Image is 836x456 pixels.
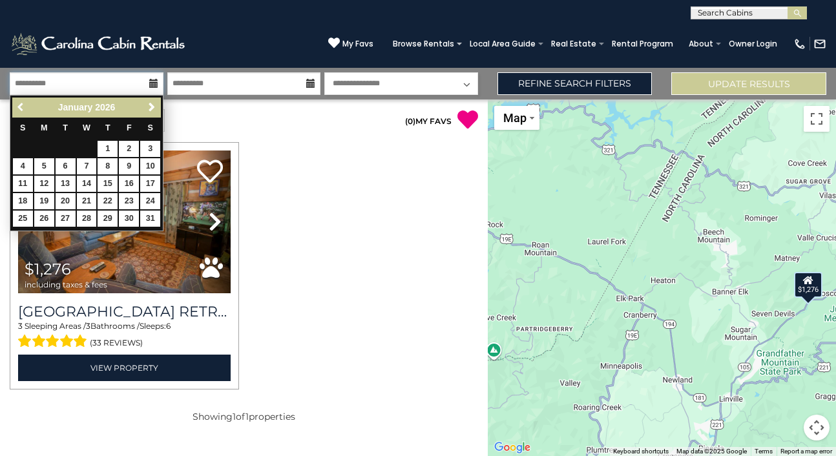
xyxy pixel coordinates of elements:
img: White-1-2.png [10,31,189,57]
p: Showing of properties [10,410,478,423]
a: 19 [34,193,54,209]
span: 0 [408,116,413,126]
a: View Property [18,355,231,381]
span: 3 [18,321,23,331]
a: Rental Program [605,35,680,53]
span: 3 [86,321,90,331]
a: 24 [140,193,160,209]
span: 1 [246,411,249,422]
button: Change map style [494,106,539,130]
span: Tuesday [63,123,68,132]
a: 1 [98,141,118,157]
a: 26 [34,211,54,227]
span: Sunday [20,123,25,132]
span: 6 [166,321,171,331]
span: Wednesday [83,123,90,132]
a: Terms (opens in new tab) [755,448,773,455]
span: Previous [16,102,26,112]
a: 29 [98,211,118,227]
div: Sleeping Areas / Bathrooms / Sleeps: [18,320,231,351]
a: 10 [140,158,160,174]
a: 20 [56,193,76,209]
a: 4 [13,158,33,174]
a: 3 [140,141,160,157]
a: 5 [34,158,54,174]
span: ( ) [405,116,415,126]
span: Map data ©2025 Google [676,448,747,455]
a: 21 [77,193,97,209]
a: (0)MY FAVS [405,116,452,126]
a: 7 [77,158,97,174]
span: January [58,102,93,112]
span: Next [147,102,157,112]
a: 23 [119,193,139,209]
a: 31 [140,211,160,227]
button: Update Results [671,72,826,95]
a: 11 [13,176,33,192]
span: Monday [41,123,48,132]
span: Saturday [148,123,153,132]
a: 30 [119,211,139,227]
button: Toggle fullscreen view [804,106,830,132]
a: 9 [119,158,139,174]
a: 22 [98,193,118,209]
span: $1,276 [25,260,71,278]
a: Next [143,99,160,116]
a: Report a map error [780,448,832,455]
a: 18 [13,193,33,209]
a: Owner Login [722,35,784,53]
a: 13 [56,176,76,192]
span: 1 [233,411,236,422]
h3: Boulder Falls Retreat [18,303,231,320]
span: My Favs [342,38,373,50]
a: 14 [77,176,97,192]
a: 8 [98,158,118,174]
a: 2 [119,141,139,157]
a: 25 [13,211,33,227]
span: Friday [127,123,132,132]
a: 15 [98,176,118,192]
a: About [682,35,720,53]
a: [GEOGRAPHIC_DATA] Retreat [18,303,231,320]
a: Browse Rentals [386,35,461,53]
span: (33 reviews) [90,335,143,351]
span: including taxes & fees [25,280,107,289]
span: Thursday [105,123,110,132]
span: 2026 [95,102,115,112]
a: 27 [56,211,76,227]
a: 16 [119,176,139,192]
button: Map camera controls [804,415,830,440]
a: Open this area in Google Maps (opens a new window) [491,439,534,456]
div: $1,276 [795,272,823,298]
a: Previous [14,99,30,116]
a: Add to favorites [197,158,223,186]
a: Local Area Guide [463,35,542,53]
a: 17 [140,176,160,192]
a: Refine Search Filters [497,72,653,95]
img: mail-regular-white.png [813,37,826,50]
img: Google [491,439,534,456]
a: 6 [56,158,76,174]
a: 28 [77,211,97,227]
a: My Favs [328,37,373,50]
a: 12 [34,176,54,192]
img: phone-regular-white.png [793,37,806,50]
a: Real Estate [545,35,603,53]
button: Keyboard shortcuts [613,447,669,456]
span: Map [503,111,527,125]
